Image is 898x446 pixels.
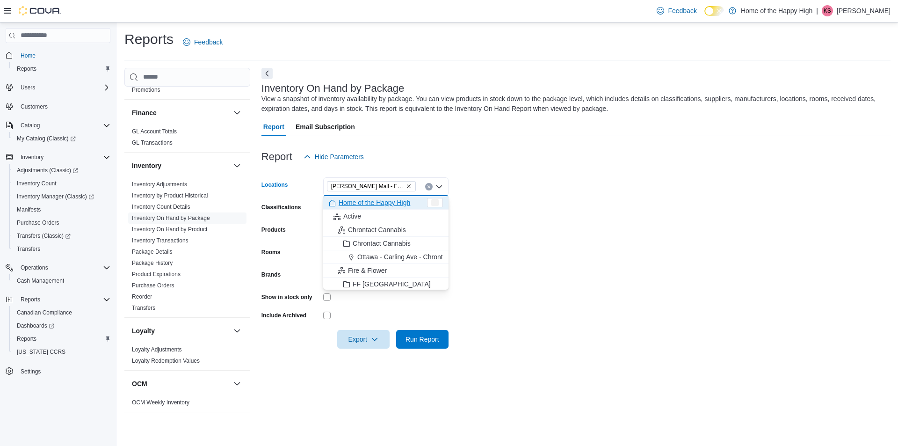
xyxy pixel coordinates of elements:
span: Washington CCRS [13,346,110,358]
button: [US_STATE] CCRS [9,345,114,358]
span: GL Transactions [132,139,173,146]
button: Catalog [2,119,114,132]
button: Export [337,330,390,349]
button: Active [323,210,449,223]
a: Feedback [653,1,700,20]
a: OCM Weekly Inventory [132,399,189,406]
span: Adjustments (Classic) [17,167,78,174]
div: Kaysi Strome [822,5,833,16]
div: Loyalty [124,344,250,370]
span: [PERSON_NAME] Mall - Fire & Flower [331,182,404,191]
span: Operations [21,264,48,271]
span: Users [21,84,35,91]
span: Inventory Count [13,178,110,189]
span: Transfers [13,243,110,255]
span: Operations [17,262,110,273]
span: Reports [13,333,110,344]
span: Manifests [17,206,41,213]
span: Dashboards [13,320,110,331]
button: Loyalty [232,325,243,336]
span: Chrontact Cannabis [348,225,406,234]
a: Purchase Orders [132,282,174,289]
h3: Loyalty [132,326,155,336]
div: View a snapshot of inventory availability by package. You can view products in stock down to the ... [261,94,886,114]
span: Inventory On Hand by Package [132,214,210,222]
a: Dashboards [13,320,58,331]
button: Purchase Orders [9,216,114,229]
span: Inventory [21,154,43,161]
span: Export [343,330,384,349]
button: Hide Parameters [300,147,368,166]
span: KS [824,5,831,16]
span: Loyalty Adjustments [132,346,182,353]
a: Inventory Manager (Classic) [9,190,114,203]
h1: Reports [124,30,174,49]
button: Inventory [232,160,243,171]
span: Inventory Count Details [132,203,190,211]
span: Inventory [17,152,110,163]
span: Fire & Flower [348,266,387,275]
a: Package History [132,260,173,266]
a: Inventory Adjustments [132,181,187,188]
a: Adjustments (Classic) [13,165,82,176]
a: [US_STATE] CCRS [13,346,69,358]
span: Reports [21,296,40,303]
a: Transfers (Classic) [9,229,114,242]
span: Transfers [132,304,155,312]
a: Settings [17,366,44,377]
h3: Report [261,151,292,162]
label: Include Archived [261,312,306,319]
a: Customers [17,101,51,112]
span: Dashboards [17,322,54,329]
a: Inventory by Product Historical [132,192,208,199]
span: Purchase Orders [17,219,59,227]
a: Transfers [132,305,155,311]
button: Users [17,82,39,93]
a: Loyalty Redemption Values [132,358,200,364]
span: [US_STATE] CCRS [17,348,65,356]
button: Inventory [132,161,230,170]
button: Chrontact Cannabis [323,223,449,237]
span: Home [21,52,36,59]
span: Manifests [13,204,110,215]
span: Package History [132,259,173,267]
button: Loyalty [132,326,230,336]
button: Finance [132,108,230,117]
span: Promotions [132,86,160,94]
a: Transfers [13,243,44,255]
span: Catalog [21,122,40,129]
button: Close list of options [435,183,443,190]
a: Inventory On Hand by Package [132,215,210,221]
a: Feedback [179,33,226,51]
span: Users [17,82,110,93]
button: Reports [9,62,114,75]
button: Reports [2,293,114,306]
span: Feedback [668,6,696,15]
span: Ottawa - Carling Ave - Chrontact Cannabis [357,252,481,262]
a: Inventory On Hand by Product [132,226,207,233]
a: GL Account Totals [132,128,177,135]
a: My Catalog (Classic) [9,132,114,145]
button: Home of the Happy High [323,196,449,210]
span: Active [343,212,361,221]
button: Operations [2,261,114,274]
button: Operations [17,262,52,273]
span: Email Subscription [296,117,355,136]
a: Home [17,50,39,61]
span: Canadian Compliance [13,307,110,318]
span: My Catalog (Classic) [13,133,110,144]
span: Home [17,50,110,61]
span: Reports [13,63,110,74]
a: Inventory Count [13,178,60,189]
h3: Inventory [132,161,161,170]
button: Pricing [132,421,230,430]
span: Settings [17,365,110,377]
a: Manifests [13,204,44,215]
button: OCM [132,379,230,388]
span: Chrontact Cannabis [353,239,411,248]
img: Cova [19,6,61,15]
